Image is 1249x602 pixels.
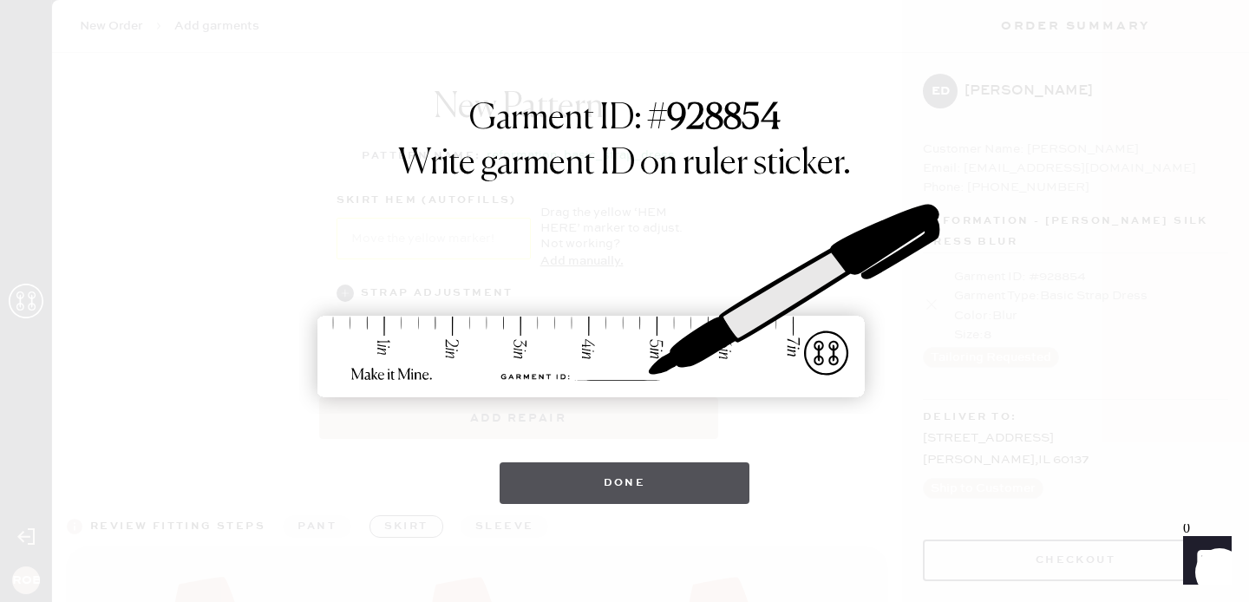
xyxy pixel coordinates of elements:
h1: Garment ID: # [469,98,781,143]
iframe: Front Chat [1167,524,1241,599]
button: Done [500,462,750,504]
strong: 928854 [667,101,781,136]
h1: Write garment ID on ruler sticker. [398,143,851,185]
img: ruler-sticker-sharpie.svg [299,159,950,445]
